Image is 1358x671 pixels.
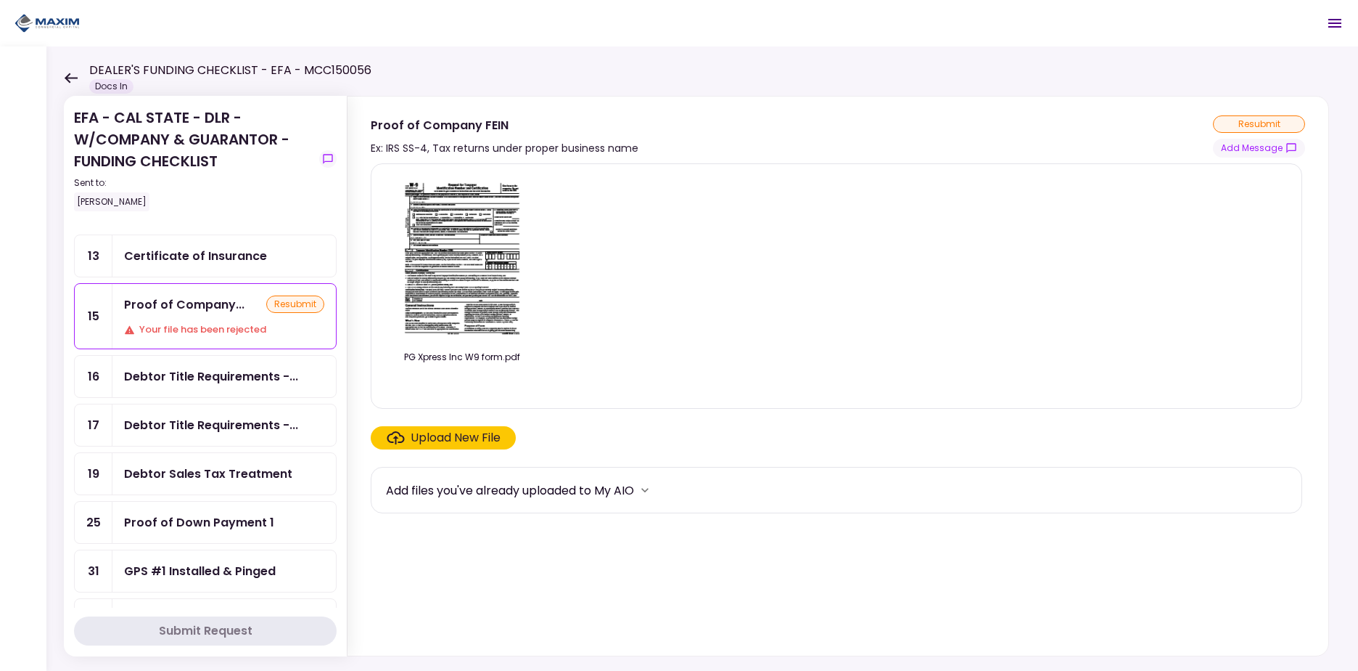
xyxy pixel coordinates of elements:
[75,235,112,277] div: 13
[74,192,149,211] div: [PERSON_NAME]
[75,356,112,397] div: 16
[124,562,276,580] div: GPS #1 Installed & Pinged
[75,404,112,446] div: 17
[634,479,656,501] button: more
[371,426,516,450] span: Click here to upload the required document
[74,550,337,593] a: 31GPS #1 Installed & Pinged
[1213,139,1305,158] button: show-messages
[159,622,252,640] div: Submit Request
[124,296,244,314] div: Proof of Company FEIN
[74,598,337,641] a: 32GPS #2 Installed & Pinged
[411,429,501,447] div: Upload New File
[75,453,112,495] div: 19
[124,322,324,337] div: Your file has been rejected
[74,452,337,495] a: 19Debtor Sales Tax Treatment
[124,247,267,265] div: Certificate of Insurance
[74,176,313,190] div: Sent to:
[124,367,298,386] div: Debtor Title Requirements - Other Requirements
[75,502,112,543] div: 25
[1213,115,1305,133] div: resubmit
[15,12,80,34] img: Partner icon
[124,416,298,434] div: Debtor Title Requirements - Proof of IRP or Exemption
[75,599,112,640] div: 32
[74,107,313,211] div: EFA - CAL STATE - DLR - W/COMPANY & GUARANTOR - FUNDING CHECKLIST
[386,481,634,500] div: Add files you've already uploaded to My AIO
[319,150,337,168] button: show-messages
[74,404,337,447] a: 17Debtor Title Requirements - Proof of IRP or Exemption
[75,550,112,592] div: 31
[74,235,337,277] a: 13Certificate of Insurance
[89,79,133,94] div: Docs In
[266,296,324,313] div: resubmit
[371,139,638,157] div: Ex: IRS SS-4, Tax returns under proper business name
[371,116,638,134] div: Proof of Company FEIN
[74,283,337,349] a: 15Proof of Company FEINresubmitYour file has been rejected
[74,501,337,544] a: 25Proof of Down Payment 1
[74,617,337,646] button: Submit Request
[347,96,1329,656] div: Proof of Company FEINEx: IRS SS-4, Tax returns under proper business nameresubmitshow-messagesPG ...
[75,284,112,349] div: 15
[124,465,292,483] div: Debtor Sales Tax Treatment
[89,62,371,79] h1: DEALER'S FUNDING CHECKLIST - EFA - MCC150056
[74,355,337,398] a: 16Debtor Title Requirements - Other Requirements
[386,351,538,364] div: PG Xpress Inc W9 form.pdf
[1317,6,1352,41] button: Open menu
[124,513,274,532] div: Proof of Down Payment 1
